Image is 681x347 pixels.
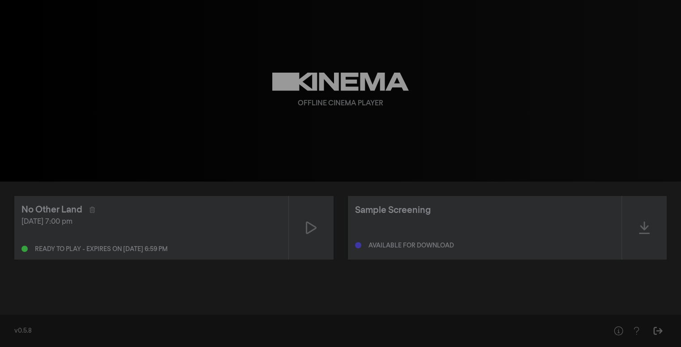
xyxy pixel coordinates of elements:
div: Sample Screening [355,204,431,217]
button: Help [609,322,627,340]
div: v0.5.8 [14,326,591,336]
button: Sign Out [649,322,667,340]
div: Ready to play - expires on [DATE] 6:59 pm [35,246,167,252]
button: Help [627,322,645,340]
div: Offline Cinema Player [298,98,383,109]
div: No Other Land [21,203,82,217]
div: [DATE] 7:00 pm [21,217,281,227]
div: Available for download [368,243,454,249]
